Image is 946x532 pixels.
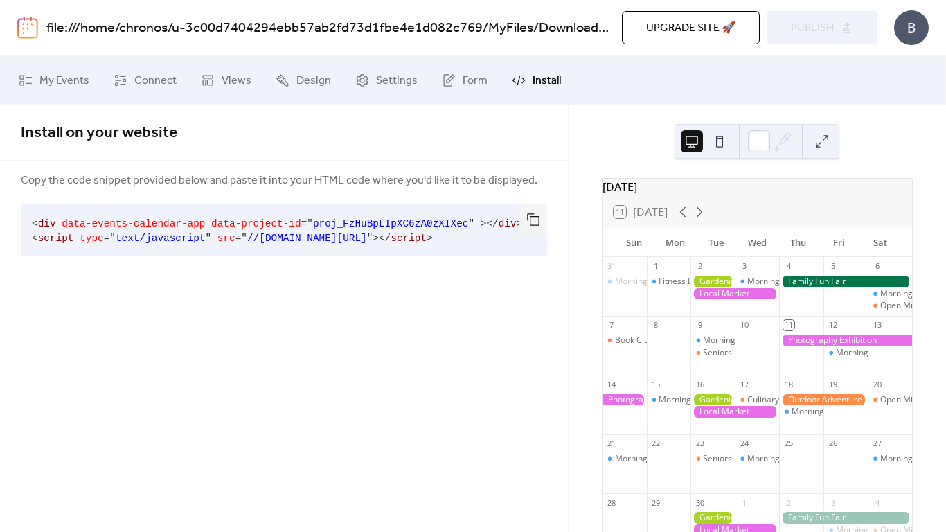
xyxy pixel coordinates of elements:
[654,229,695,257] div: Mon
[690,394,735,406] div: Gardening Workshop
[695,229,736,257] div: Tue
[735,453,779,465] div: Morning Yoga Bliss
[651,379,661,389] div: 15
[38,233,74,244] span: script
[703,335,777,346] div: Morning Yoga Bliss
[32,233,38,244] span: <
[651,261,661,272] div: 1
[659,394,733,406] div: Morning Yoga Bliss
[872,261,882,272] div: 6
[690,335,735,346] div: Morning Yoga Bliss
[21,118,177,148] span: Install on your website
[103,62,187,99] a: Connect
[747,394,835,406] div: Culinary Cooking Class
[235,233,242,244] span: =
[32,218,38,229] span: <
[819,229,859,257] div: Fri
[190,62,262,99] a: Views
[872,497,882,508] div: 4
[747,453,821,465] div: Morning Yoga Bliss
[486,218,498,229] span: </
[463,73,488,89] span: Form
[739,261,749,272] div: 3
[615,276,689,287] div: Morning Yoga Bliss
[739,379,749,389] div: 17
[735,276,779,287] div: Morning Yoga Bliss
[607,379,617,389] div: 14
[880,300,940,312] div: Open Mic Night
[614,229,654,257] div: Sun
[517,218,523,229] span: >
[880,394,940,406] div: Open Mic Night
[247,233,367,244] span: //[DOMAIN_NAME][URL]
[868,300,912,312] div: Open Mic Night
[703,347,776,359] div: Seniors' Social Tea
[615,453,689,465] div: Morning Yoga Bliss
[828,497,838,508] div: 3
[468,218,474,229] span: "
[860,229,901,257] div: Sat
[603,179,912,195] div: [DATE]
[735,394,779,406] div: Culinary Cooking Class
[783,320,794,330] div: 11
[607,438,617,449] div: 21
[622,11,760,44] button: Upgrade site 🚀
[739,497,749,508] div: 1
[603,394,647,406] div: Photography Exhibition
[836,347,910,359] div: Morning Yoga Bliss
[690,453,735,465] div: Seniors' Social Tea
[695,438,705,449] div: 23
[296,73,331,89] span: Design
[8,62,100,99] a: My Events
[222,73,251,89] span: Views
[894,10,929,45] div: B
[205,233,211,244] span: "
[647,276,691,287] div: Fitness Bootcamp
[651,497,661,508] div: 29
[367,233,373,244] span: "
[301,218,307,229] span: =
[651,320,661,330] div: 8
[647,394,691,406] div: Morning Yoga Bliss
[379,233,391,244] span: </
[116,233,206,244] span: text/javascript
[265,62,341,99] a: Design
[376,73,418,89] span: Settings
[695,320,705,330] div: 9
[481,218,487,229] span: >
[607,261,617,272] div: 31
[603,276,647,287] div: Morning Yoga Bliss
[783,438,794,449] div: 25
[779,512,912,524] div: Family Fun Fair
[501,62,571,99] a: Install
[872,379,882,389] div: 20
[607,497,617,508] div: 28
[872,320,882,330] div: 13
[21,172,537,189] span: Copy the code snippet provided below and paste it into your HTML code where you'd like it to be d...
[134,73,177,89] span: Connect
[646,20,735,37] span: Upgrade site 🚀
[211,218,301,229] span: data-project-id
[80,233,104,244] span: type
[868,288,912,300] div: Morning Yoga Bliss
[690,406,779,418] div: Local Market
[651,438,661,449] div: 22
[703,453,776,465] div: Seniors' Social Tea
[783,379,794,389] div: 18
[690,347,735,359] div: Seniors' Social Tea
[779,335,912,346] div: Photography Exhibition
[828,320,838,330] div: 12
[828,261,838,272] div: 5
[747,276,821,287] div: Morning Yoga Bliss
[690,288,779,300] div: Local Market
[778,229,819,257] div: Thu
[217,233,235,244] span: src
[46,15,771,42] a: file:///home/chronos/u-3c00d7404294ebb57ab2fd73d1fbe4e1d082c769/MyFiles/Downloads/My%20website/in...
[38,218,56,229] span: div
[373,233,379,244] span: >
[739,438,749,449] div: 24
[109,233,116,244] span: "
[737,229,778,257] div: Wed
[695,497,705,508] div: 30
[659,276,727,287] div: Fitness Bootcamp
